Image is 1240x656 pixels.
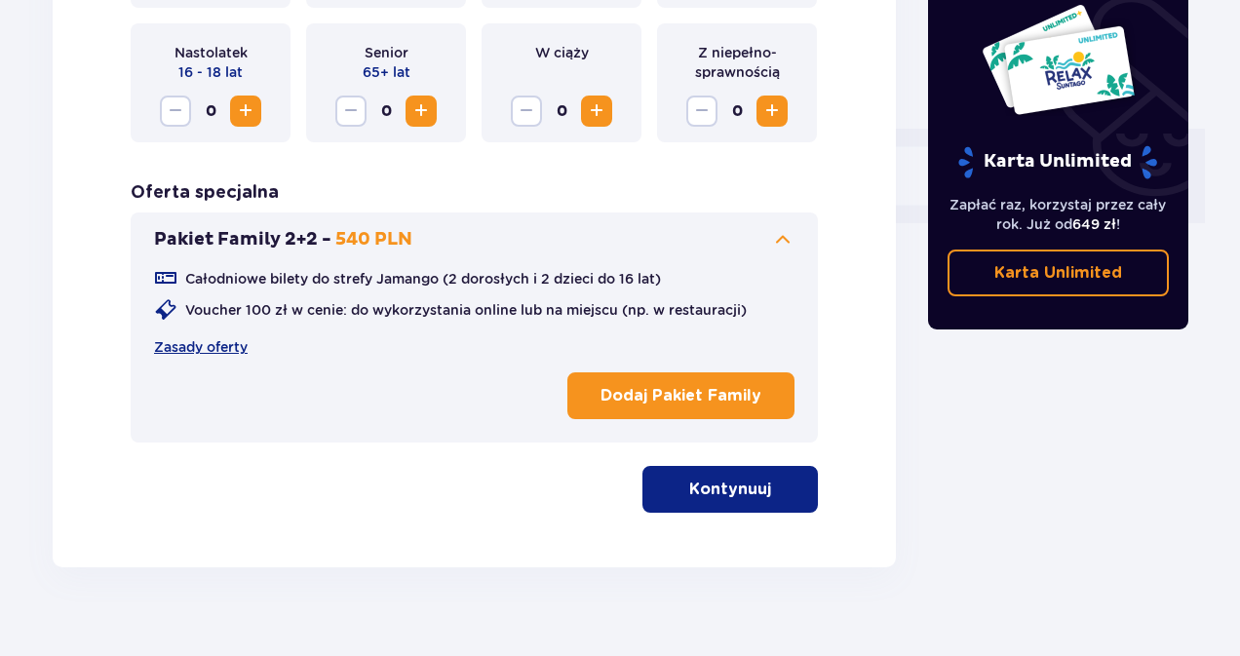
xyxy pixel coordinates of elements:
button: Pakiet Family 2+2 -540 PLN [154,228,794,251]
p: 540 PLN [335,228,412,251]
p: Kontynuuj [689,479,771,500]
button: Zmniejsz [511,96,542,127]
button: Zmniejsz [160,96,191,127]
p: Dodaj Pakiet Family [601,385,761,406]
button: Zmniejsz [335,96,367,127]
p: Nastolatek [174,43,248,62]
button: Kontynuuj [642,466,818,513]
p: Karta Unlimited [956,145,1159,179]
img: Dwie karty całoroczne do Suntago z napisem 'UNLIMITED RELAX', na białym tle z tropikalnymi liśćmi... [981,3,1136,116]
p: Z niepełno­sprawnością [673,43,801,82]
button: Zmniejsz [686,96,717,127]
h3: Oferta specjalna [131,181,279,205]
span: 0 [546,96,577,127]
span: 649 zł [1072,216,1116,232]
button: Zwiększ [230,96,261,127]
span: 0 [721,96,753,127]
button: Dodaj Pakiet Family [567,372,794,419]
button: Zwiększ [406,96,437,127]
button: Zwiększ [581,96,612,127]
p: W ciąży [535,43,589,62]
span: 0 [370,96,402,127]
p: 16 - 18 lat [178,62,243,82]
a: Karta Unlimited [948,250,1170,296]
p: Pakiet Family 2+2 - [154,228,331,251]
p: Zapłać raz, korzystaj przez cały rok. Już od ! [948,195,1170,234]
a: Zasady oferty [154,337,248,357]
p: Senior [365,43,408,62]
p: Całodniowe bilety do strefy Jamango (2 dorosłych i 2 dzieci do 16 lat) [185,269,661,289]
p: 65+ lat [363,62,410,82]
p: Karta Unlimited [994,262,1122,284]
button: Zwiększ [756,96,788,127]
p: Voucher 100 zł w cenie: do wykorzystania online lub na miejscu (np. w restauracji) [185,300,747,320]
span: 0 [195,96,226,127]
